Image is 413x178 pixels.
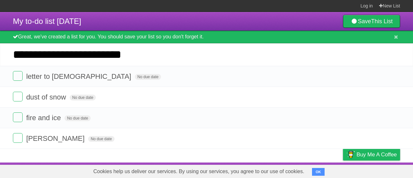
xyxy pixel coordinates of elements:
[135,74,161,80] span: No due date
[357,149,397,160] span: Buy me a coffee
[13,17,81,26] span: My to-do list [DATE]
[26,134,86,142] span: [PERSON_NAME]
[26,114,63,122] span: fire and ice
[313,164,327,176] a: Terms
[13,92,23,101] label: Done
[257,164,271,176] a: About
[26,93,68,101] span: dust of snow
[371,18,393,25] b: This List
[88,136,114,142] span: No due date
[70,95,96,100] span: No due date
[13,112,23,122] label: Done
[343,149,400,161] a: Buy me a coffee
[335,164,351,176] a: Privacy
[13,71,23,81] label: Done
[359,164,400,176] a: Suggest a feature
[13,133,23,143] label: Done
[343,15,400,28] a: SaveThis List
[26,72,133,80] span: letter to [DEMOGRAPHIC_DATA]
[87,165,311,178] span: Cookies help us deliver our services. By using our services, you agree to our use of cookies.
[312,168,325,176] button: OK
[278,164,305,176] a: Developers
[346,149,355,160] img: Buy me a coffee
[65,115,91,121] span: No due date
